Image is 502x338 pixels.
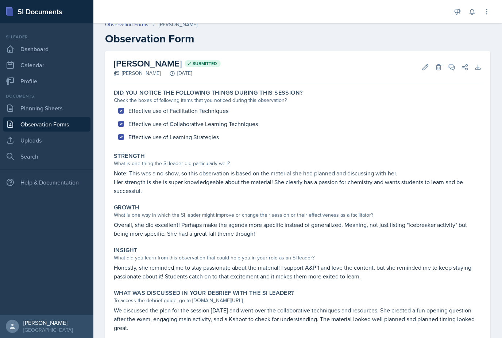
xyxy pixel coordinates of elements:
div: [DATE] [161,69,192,77]
a: Dashboard [3,42,90,56]
a: Search [3,149,90,164]
a: Uploads [3,133,90,148]
p: Her strength is she is super knowledgeable about the material! She clearly has a passion for chem... [114,178,482,195]
label: What was discussed in your debrief with the SI Leader? [114,289,294,297]
div: Check the boxes of following items that you noticed during this observation? [114,96,482,104]
label: Did you notice the following things during this session? [114,89,302,96]
a: Profile [3,74,90,88]
span: Submitted [193,61,217,67]
div: What is one thing the SI leader did particularly well? [114,160,482,167]
div: [GEOGRAPHIC_DATA] [23,326,73,334]
a: Observation Forms [3,117,90,132]
p: Note: This was a no-show, so this observation is based on the material she had planned and discus... [114,169,482,178]
h2: Observation Form [105,32,490,45]
p: Honestly, she reminded me to stay passionate about the material! I support A&P 1 and love the con... [114,263,482,281]
p: We discussed the plan for the session [DATE] and went over the collaborative techniques and resou... [114,306,482,332]
label: Strength [114,152,145,160]
div: [PERSON_NAME] [23,319,73,326]
div: [PERSON_NAME] [114,69,161,77]
div: What is one way in which the SI leader might improve or change their session or their effectivene... [114,211,482,219]
div: What did you learn from this observation that could help you in your role as an SI leader? [114,254,482,262]
div: Help & Documentation [3,175,90,190]
div: To access the debrief guide, go to [DOMAIN_NAME][URL] [114,297,482,304]
h2: [PERSON_NAME] [114,57,221,70]
label: Growth [114,204,139,211]
p: Overall, she did excellent! Perhaps make the agenda more specific instead of generalized. Meaning... [114,220,482,238]
a: Calendar [3,58,90,72]
div: Documents [3,93,90,99]
a: Planning Sheets [3,101,90,115]
a: Observation Forms [105,21,148,29]
div: Si leader [3,34,90,40]
label: Insight [114,247,138,254]
div: [PERSON_NAME] [159,21,197,29]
